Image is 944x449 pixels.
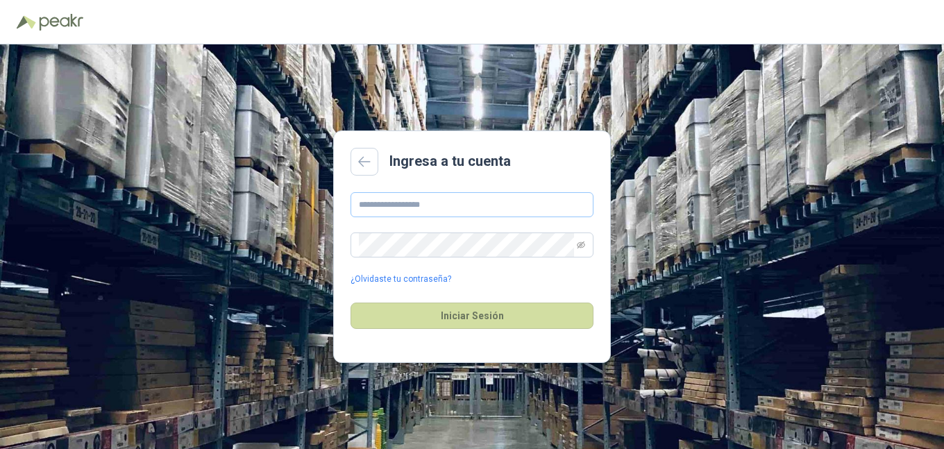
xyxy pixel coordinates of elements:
img: Peakr [39,14,83,31]
h2: Ingresa a tu cuenta [389,151,511,172]
button: Iniciar Sesión [351,303,593,329]
span: eye-invisible [577,241,585,249]
a: ¿Olvidaste tu contraseña? [351,273,451,286]
img: Logo [17,15,36,29]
